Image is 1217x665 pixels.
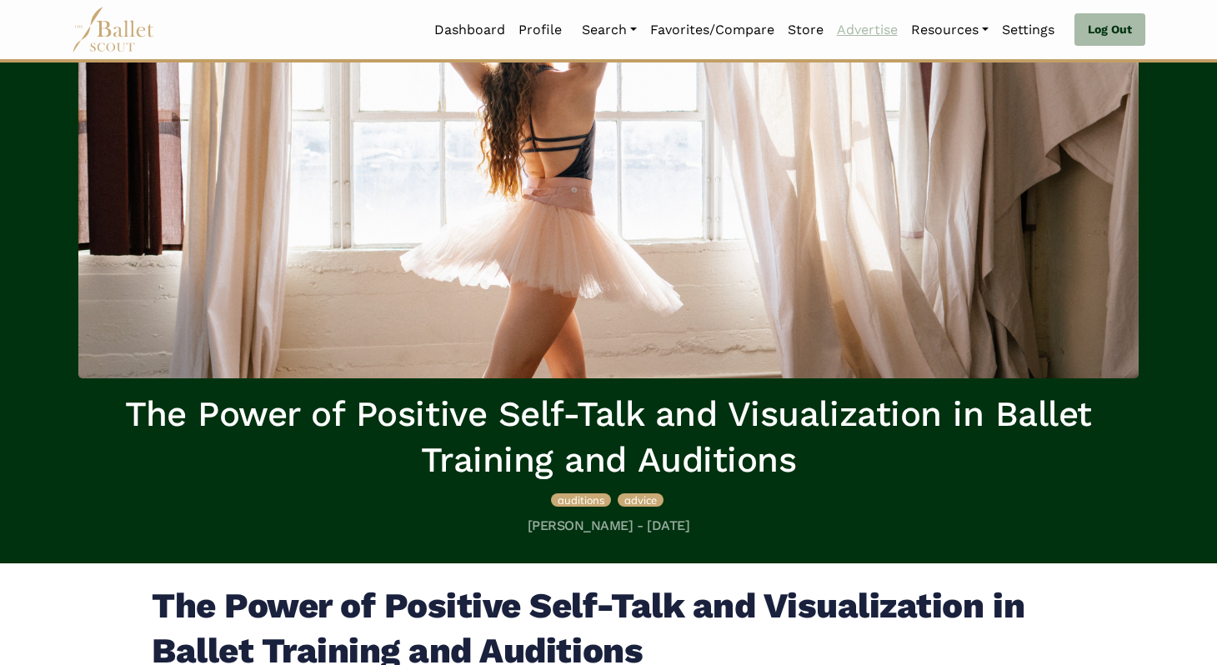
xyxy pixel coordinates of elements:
[78,46,1139,378] img: header_image.img
[78,392,1139,482] h1: The Power of Positive Self-Talk and Visualization in Ballet Training and Auditions
[644,12,781,47] a: Favorites/Compare
[551,491,614,507] a: auditions
[428,12,512,47] a: Dashboard
[575,12,644,47] a: Search
[78,517,1139,535] h5: [PERSON_NAME] - [DATE]
[781,12,830,47] a: Store
[904,12,995,47] a: Resources
[618,491,664,507] a: advice
[995,12,1061,47] a: Settings
[512,12,568,47] a: Profile
[624,493,657,507] span: advice
[558,493,604,507] span: auditions
[1074,13,1145,47] a: Log Out
[830,12,904,47] a: Advertise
